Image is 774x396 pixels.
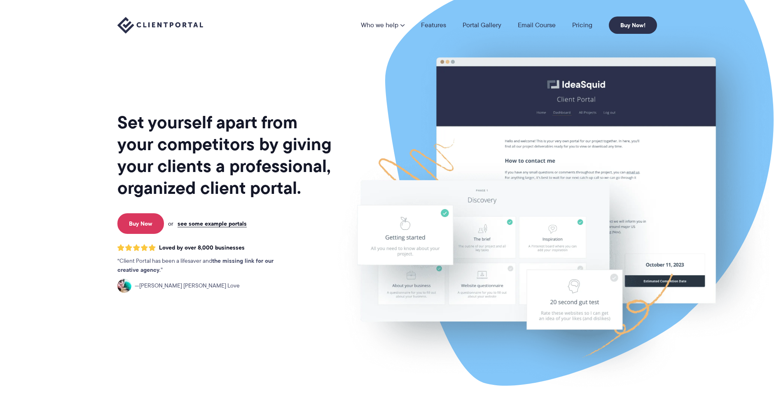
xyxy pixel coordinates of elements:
[168,220,173,227] span: or
[421,22,446,28] a: Features
[609,16,657,34] a: Buy Now!
[518,22,556,28] a: Email Course
[135,281,240,290] span: [PERSON_NAME] [PERSON_NAME] Love
[463,22,501,28] a: Portal Gallery
[159,244,245,251] span: Loved by over 8,000 businesses
[178,220,247,227] a: see some example portals
[117,257,290,275] p: Client Portal has been a lifesaver and .
[572,22,592,28] a: Pricing
[361,22,405,28] a: Who we help
[117,213,164,234] a: Buy Now
[117,111,333,199] h1: Set yourself apart from your competitors by giving your clients a professional, organized client ...
[117,256,274,274] strong: the missing link for our creative agency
